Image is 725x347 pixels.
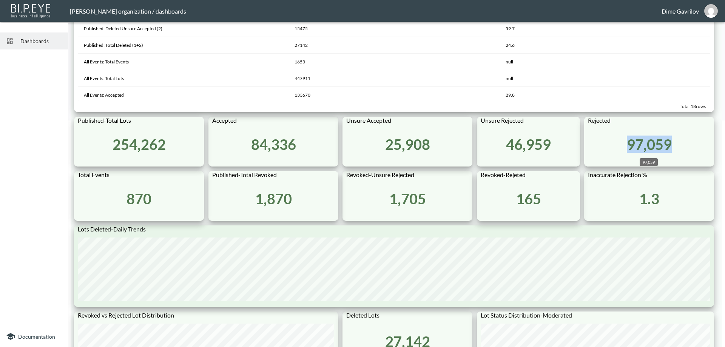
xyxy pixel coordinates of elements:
[113,136,166,153] div: 254,262
[477,312,714,323] div: Lot Status Distribution-Moderated
[639,190,659,207] div: 1.3
[6,332,62,341] a: Documentation
[78,70,288,87] th: All Events: Total Lots
[74,117,204,128] div: Published-Total Lots
[699,2,723,20] button: dime@mutualart.com
[477,117,580,128] div: Unsure Rejected
[74,225,714,237] div: Lots Deleted-Daily Trends
[251,136,296,153] div: 84,336
[20,37,62,45] span: Dashboards
[78,20,288,37] th: Published: Deleted Unsure Accepted (2)
[662,8,699,15] div: Dime Gavrilov
[208,117,338,128] div: Accepted
[584,117,714,128] div: Rejected
[477,171,580,183] div: Revoked-Rejeted
[288,54,499,70] th: 1653
[640,158,658,166] div: 97,059
[704,4,718,18] img: 824500bb9a4f4c3414e9e9585522625d
[78,87,288,103] th: All Events: Accepted
[255,190,292,207] div: 1,870
[680,103,706,109] span: Total: 18 rows
[288,37,499,54] th: 27142
[288,20,499,37] th: 15475
[500,20,710,37] th: 59.7
[18,333,55,340] span: Documentation
[70,8,662,15] div: [PERSON_NAME] organization / dashboards
[584,171,714,183] div: Inaccurate Rejection %
[516,190,541,207] div: 165
[500,70,710,87] th: null
[288,87,499,103] th: 133670
[288,70,499,87] th: 447911
[500,87,710,103] th: 29.8
[506,136,551,153] div: 46,959
[627,136,672,153] div: 97,059
[500,54,710,70] th: null
[342,312,472,323] div: Deleted Lots
[74,312,338,323] div: Revoked vs Rejected Lot Distribution
[126,190,151,207] div: 870
[9,2,53,19] img: bipeye-logo
[342,171,472,183] div: Revoked-Unsure Rejected
[78,54,288,70] th: All Events: Total Events
[389,190,426,207] div: 1,705
[500,37,710,54] th: 24.6
[385,136,430,153] div: 25,908
[342,117,472,128] div: Unsure Accepted
[78,37,288,54] th: Published: Total Deleted (1+2)
[74,171,204,183] div: Total Events
[208,171,338,183] div: Published-Total Revoked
